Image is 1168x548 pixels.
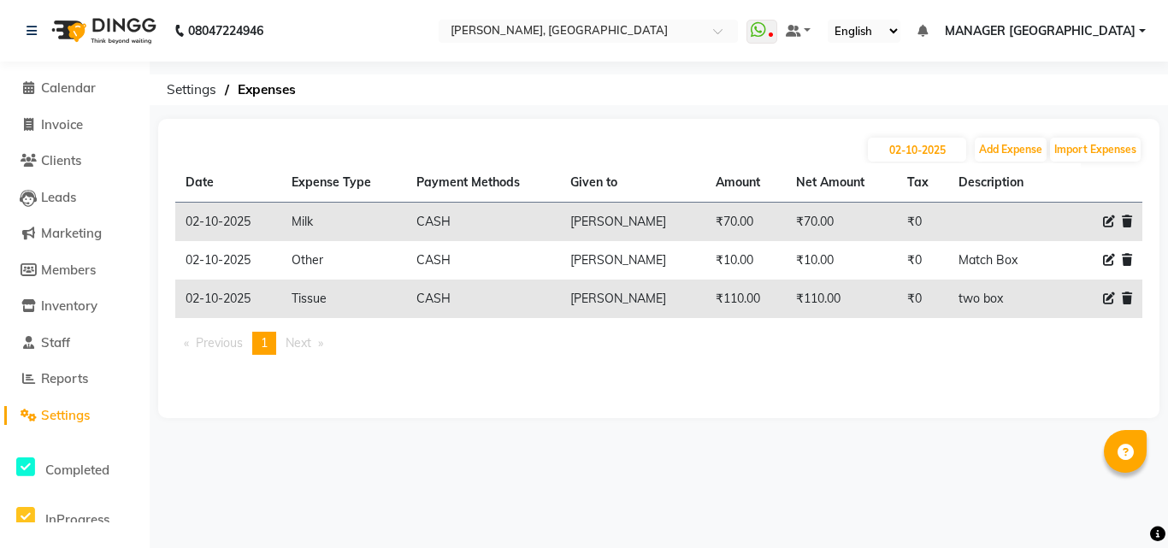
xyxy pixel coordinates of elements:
td: CASH [406,241,560,280]
span: Members [41,262,96,278]
td: ₹0 [897,280,949,318]
td: Other [281,241,406,280]
td: [PERSON_NAME] [560,280,705,318]
td: ₹70.00 [705,203,787,242]
button: Import Expenses [1050,138,1141,162]
span: Settings [41,407,90,423]
span: Expenses [229,74,304,105]
a: Invoice [4,115,145,135]
nav: Pagination [175,332,1142,355]
td: ₹0 [897,203,949,242]
th: Expense Type [281,163,406,203]
td: CASH [406,203,560,242]
a: Staff [4,333,145,353]
td: two box [948,280,1054,318]
span: 1 [261,335,268,351]
span: Staff [41,334,70,351]
td: ₹0 [897,241,949,280]
span: MANAGER [GEOGRAPHIC_DATA] [945,22,1136,40]
span: Calendar [41,80,96,96]
span: Inventory [41,298,97,314]
iframe: chat widget [1096,480,1151,531]
td: ₹110.00 [705,280,787,318]
th: Net Amount [786,163,896,203]
a: Leads [4,188,145,208]
td: Tissue [281,280,406,318]
td: Milk [281,203,406,242]
a: Inventory [4,297,145,316]
td: ₹110.00 [786,280,896,318]
a: Calendar [4,79,145,98]
th: Tax [897,163,949,203]
span: Settings [158,74,225,105]
td: [PERSON_NAME] [560,203,705,242]
button: Add Expense [975,138,1047,162]
td: ₹10.00 [705,241,787,280]
td: [PERSON_NAME] [560,241,705,280]
td: 02-10-2025 [175,241,281,280]
th: Given to [560,163,705,203]
a: Reports [4,369,145,389]
span: Next [286,335,311,351]
th: Payment Methods [406,163,560,203]
span: Marketing [41,225,102,241]
td: Match Box [948,241,1054,280]
a: Marketing [4,224,145,244]
a: Members [4,261,145,280]
span: Reports [41,370,88,386]
th: Amount [705,163,787,203]
img: logo [44,7,161,55]
span: InProgress [45,511,109,527]
span: Previous [196,335,243,351]
input: PLACEHOLDER.DATE [868,138,966,162]
th: Date [175,163,281,203]
td: 02-10-2025 [175,280,281,318]
span: Invoice [41,116,83,133]
a: Clients [4,151,145,171]
span: Completed [45,462,109,478]
td: ₹70.00 [786,203,896,242]
span: Clients [41,152,81,168]
td: CASH [406,280,560,318]
span: Leads [41,189,76,205]
td: 02-10-2025 [175,203,281,242]
b: 08047224946 [188,7,263,55]
a: Settings [4,406,145,426]
th: Description [948,163,1054,203]
td: ₹10.00 [786,241,896,280]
